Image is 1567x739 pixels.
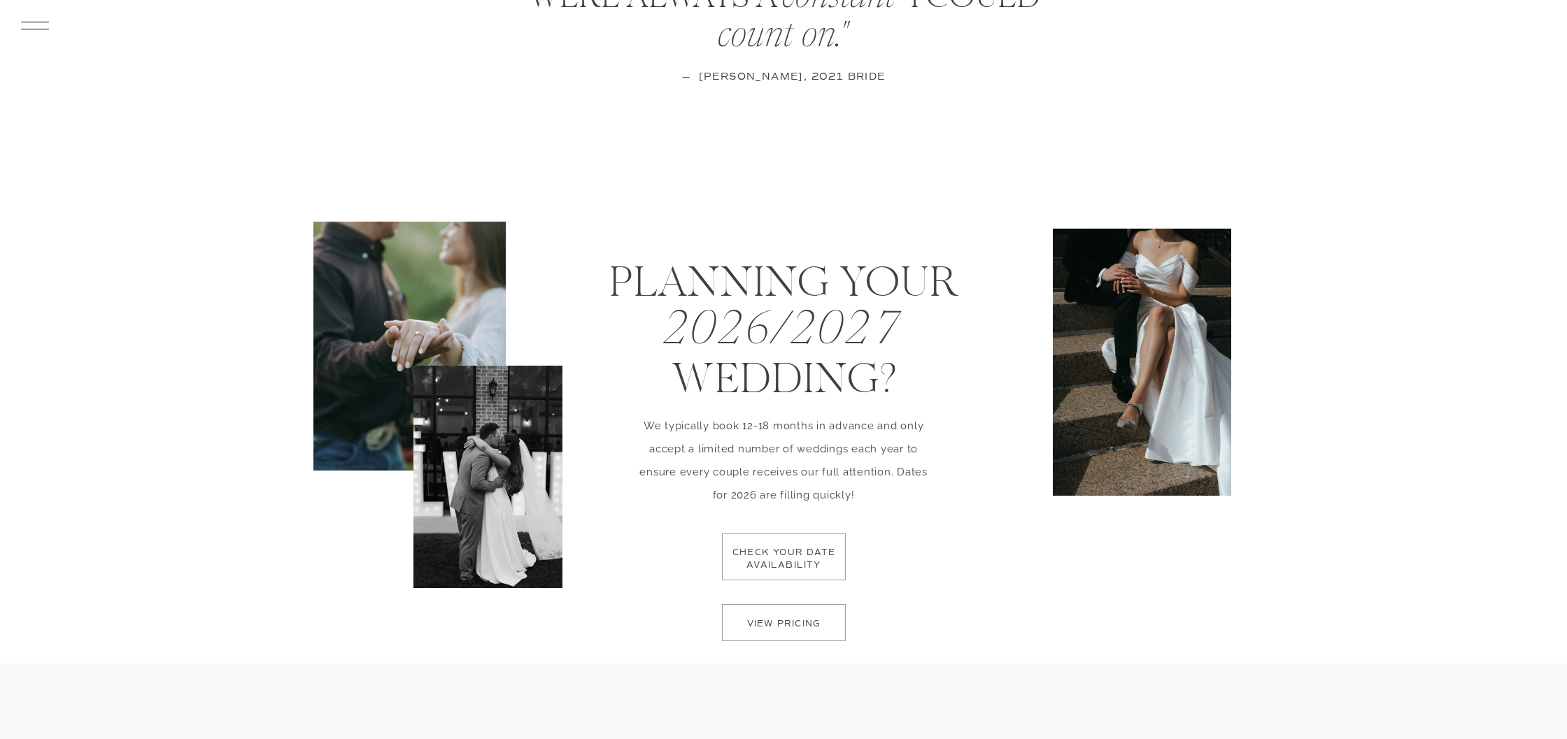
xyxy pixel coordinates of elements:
[525,261,1042,418] p: Planning your wedding?
[735,618,833,638] a: view pricing
[663,16,902,63] p: count on."
[632,415,935,473] p: We typically book 12-18 months in advance and only accept a limited number of weddings each year ...
[728,547,839,588] a: check your date availability
[546,304,1016,348] p: 2026/2027
[645,69,923,106] p: — [PERSON_NAME], 2021 BRIDE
